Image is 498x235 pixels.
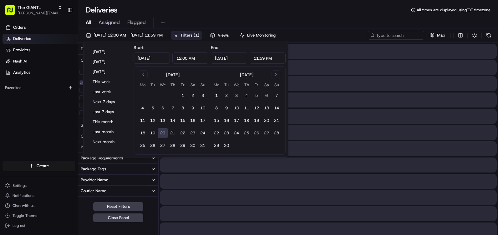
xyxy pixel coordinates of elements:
[221,128,231,138] button: 23
[262,103,272,113] button: 13
[211,45,218,50] label: End
[252,116,262,126] button: 19
[272,103,282,113] button: 14
[148,128,158,138] button: 19
[241,103,252,113] button: 11
[99,19,120,26] span: Assigned
[221,103,231,113] button: 9
[81,177,108,183] div: Provider Name
[262,128,272,138] button: 27
[127,19,146,26] span: Flagged
[78,44,158,54] button: Delivery Status
[221,116,231,126] button: 16
[417,7,490,12] span: All times are displayed using EDT timezone
[81,188,106,194] div: Courier Name
[93,213,143,222] button: Close Panel
[148,82,158,88] th: Tuesday
[272,116,282,126] button: 21
[241,91,252,101] button: 4
[198,82,208,88] th: Sunday
[13,183,27,188] span: Settings
[139,70,148,79] button: Go to previous month
[81,122,91,128] div: State
[158,141,168,151] button: 27
[241,82,252,88] th: Thursday
[247,32,276,38] span: Live Monitoring
[13,223,25,228] span: Log out
[13,91,48,97] span: Knowledge Base
[59,91,100,97] span: API Documentation
[78,175,158,185] button: Provider Name
[194,32,199,38] span: ( 1 )
[231,116,241,126] button: 17
[138,103,148,113] button: 4
[94,32,163,38] span: [DATE] 12:00 AM - [DATE] 11:59 PM
[3,67,78,77] a: Analytics
[437,32,445,38] span: Map
[81,57,99,63] div: City
[148,103,158,113] button: 5
[158,103,168,113] button: 6
[198,116,208,126] button: 17
[81,166,106,172] div: Package Tags
[484,31,493,40] button: Refresh
[211,103,221,113] button: 8
[240,72,253,78] div: [DATE]
[178,128,188,138] button: 22
[90,77,127,86] button: This week
[6,60,18,71] img: 1736555255976-a54dd68f-1ca7-489b-9aae-adbdc363a1c4
[18,11,62,16] span: [PERSON_NAME][EMAIL_ADDRESS][PERSON_NAME][DOMAIN_NAME]
[3,201,75,210] button: Chat with us!
[178,91,188,101] button: 1
[4,88,50,99] a: 📗Knowledge Base
[90,97,127,106] button: Next 7 days
[18,4,55,11] button: The GIANT Company
[148,141,158,151] button: 26
[78,164,158,174] button: Package Tags
[3,45,78,55] a: Providers
[188,128,198,138] button: 23
[368,31,424,40] input: Type to search
[86,19,91,26] span: All
[241,128,252,138] button: 25
[221,91,231,101] button: 2
[78,120,158,131] button: State
[218,32,229,38] span: Views
[427,31,448,40] button: Map
[198,141,208,151] button: 31
[6,91,11,96] div: 📗
[3,22,78,32] a: Orders
[6,25,114,35] p: Welcome 👋
[148,116,158,126] button: 12
[211,52,247,64] input: Date
[53,91,58,96] div: 💻
[158,128,168,138] button: 20
[3,191,75,200] button: Notifications
[21,60,103,66] div: Start new chat
[3,221,75,230] button: Log out
[178,116,188,126] button: 15
[3,34,78,44] a: Deliveries
[3,161,75,171] button: Create
[168,103,178,113] button: 7
[90,107,127,116] button: Last 7 days
[168,82,178,88] th: Thursday
[81,144,108,150] div: Package Value
[78,131,158,142] button: Country
[207,31,231,40] button: Views
[13,25,26,30] span: Orders
[134,52,170,64] input: Date
[3,2,65,17] button: The GIANT Company[PERSON_NAME][EMAIL_ADDRESS][PERSON_NAME][DOMAIN_NAME]
[83,31,165,40] button: [DATE] 12:00 AM - [DATE] 11:59 PM
[3,211,75,220] button: Toggle Theme
[3,181,75,190] button: Settings
[168,116,178,126] button: 14
[188,91,198,101] button: 2
[90,47,127,56] button: [DATE]
[16,40,103,47] input: Clear
[181,32,199,38] span: Filters
[134,45,144,50] label: Start
[272,128,282,138] button: 28
[198,91,208,101] button: 3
